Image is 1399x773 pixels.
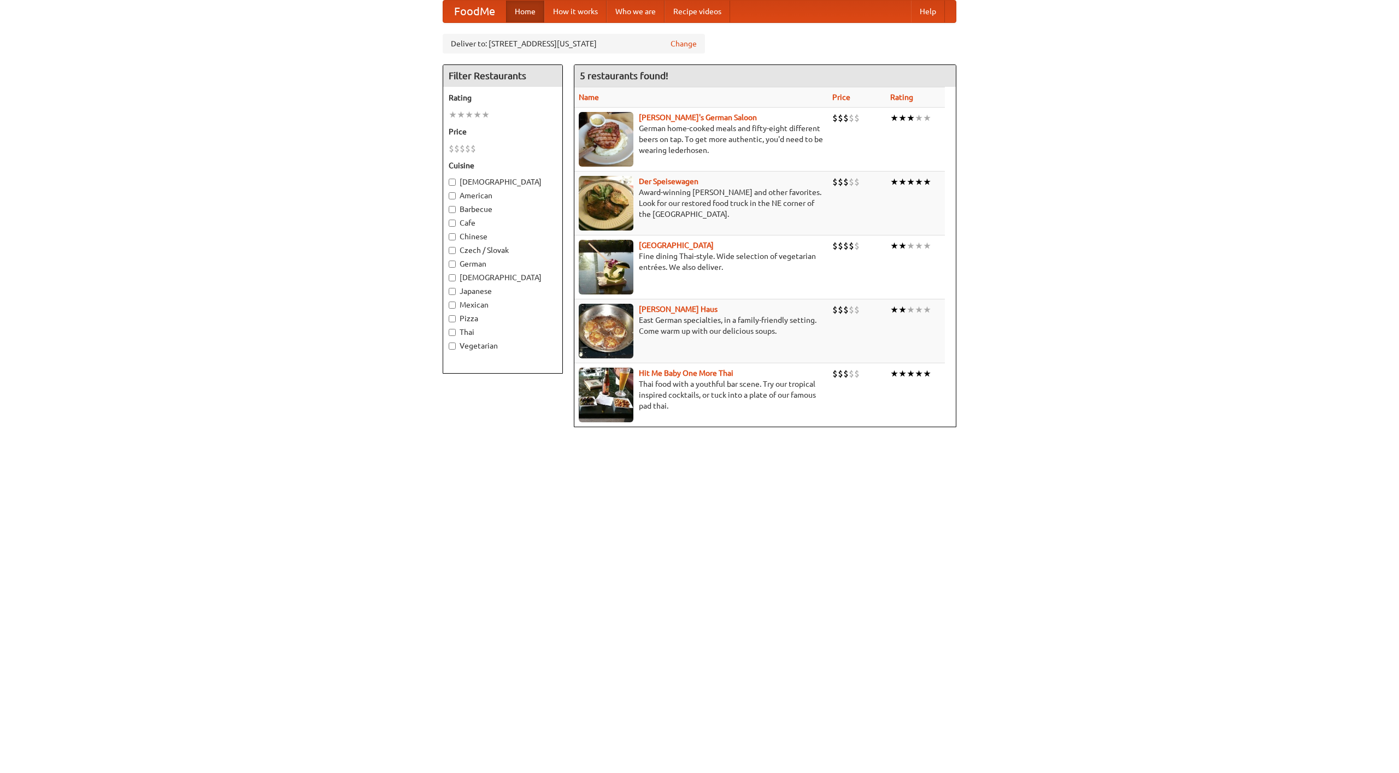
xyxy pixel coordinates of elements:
a: Who we are [607,1,665,22]
li: ★ [898,112,907,124]
h5: Rating [449,92,557,103]
a: [PERSON_NAME] Haus [639,305,718,314]
li: $ [843,176,849,188]
li: $ [832,176,838,188]
div: Deliver to: [STREET_ADDRESS][US_STATE] [443,34,705,54]
li: $ [843,112,849,124]
li: $ [832,304,838,316]
li: ★ [890,240,898,252]
li: ★ [907,368,915,380]
input: American [449,192,456,199]
li: $ [843,304,849,316]
p: German home-cooked meals and fifty-eight different beers on tap. To get more authentic, you'd nee... [579,123,824,156]
li: $ [849,240,854,252]
li: ★ [449,109,457,121]
a: [GEOGRAPHIC_DATA] [639,241,714,250]
a: Name [579,93,599,102]
a: Der Speisewagen [639,177,698,186]
img: kohlhaus.jpg [579,304,633,358]
li: ★ [915,240,923,252]
label: Barbecue [449,204,557,215]
label: [DEMOGRAPHIC_DATA] [449,272,557,283]
li: ★ [915,304,923,316]
li: ★ [890,304,898,316]
li: ★ [890,112,898,124]
li: ★ [923,240,931,252]
li: ★ [907,176,915,188]
a: FoodMe [443,1,506,22]
a: Hit Me Baby One More Thai [639,369,733,377]
img: speisewagen.jpg [579,176,633,231]
li: $ [471,143,476,155]
input: [DEMOGRAPHIC_DATA] [449,179,456,186]
p: Thai food with a youthful bar scene. Try our tropical inspired cocktails, or tuck into a plate of... [579,379,824,411]
li: $ [454,143,460,155]
li: ★ [915,368,923,380]
li: $ [838,368,843,380]
h5: Cuisine [449,160,557,171]
label: Czech / Slovak [449,245,557,256]
input: Thai [449,329,456,336]
li: $ [832,368,838,380]
li: $ [843,368,849,380]
a: Price [832,93,850,102]
li: ★ [465,109,473,121]
li: $ [849,368,854,380]
li: ★ [923,176,931,188]
img: esthers.jpg [579,112,633,167]
label: Chinese [449,231,557,242]
a: Recipe videos [665,1,730,22]
li: ★ [457,109,465,121]
li: ★ [923,368,931,380]
input: Cafe [449,220,456,227]
label: Pizza [449,313,557,324]
li: ★ [915,112,923,124]
img: babythai.jpg [579,368,633,422]
input: Chinese [449,233,456,240]
li: $ [838,304,843,316]
label: Thai [449,327,557,338]
li: $ [449,143,454,155]
label: [DEMOGRAPHIC_DATA] [449,176,557,187]
input: Mexican [449,302,456,309]
input: Japanese [449,288,456,295]
li: ★ [898,368,907,380]
p: Award-winning [PERSON_NAME] and other favorites. Look for our restored food truck in the NE corne... [579,187,824,220]
li: $ [832,240,838,252]
input: Barbecue [449,206,456,213]
li: ★ [907,304,915,316]
label: Vegetarian [449,340,557,351]
li: $ [854,304,860,316]
li: ★ [898,240,907,252]
p: Fine dining Thai-style. Wide selection of vegetarian entrées. We also deliver. [579,251,824,273]
input: Czech / Slovak [449,247,456,254]
li: ★ [923,112,931,124]
li: ★ [898,176,907,188]
li: $ [849,112,854,124]
ng-pluralize: 5 restaurants found! [580,70,668,81]
h5: Price [449,126,557,137]
p: East German specialties, in a family-friendly setting. Come warm up with our delicious soups. [579,315,824,337]
a: Rating [890,93,913,102]
a: [PERSON_NAME]'s German Saloon [639,113,757,122]
li: ★ [890,176,898,188]
label: German [449,258,557,269]
li: $ [854,368,860,380]
li: $ [832,112,838,124]
li: $ [849,304,854,316]
li: $ [838,112,843,124]
li: $ [854,176,860,188]
li: ★ [481,109,490,121]
input: Vegetarian [449,343,456,350]
li: $ [838,176,843,188]
label: American [449,190,557,201]
li: $ [849,176,854,188]
a: Change [671,38,697,49]
li: ★ [898,304,907,316]
label: Japanese [449,286,557,297]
